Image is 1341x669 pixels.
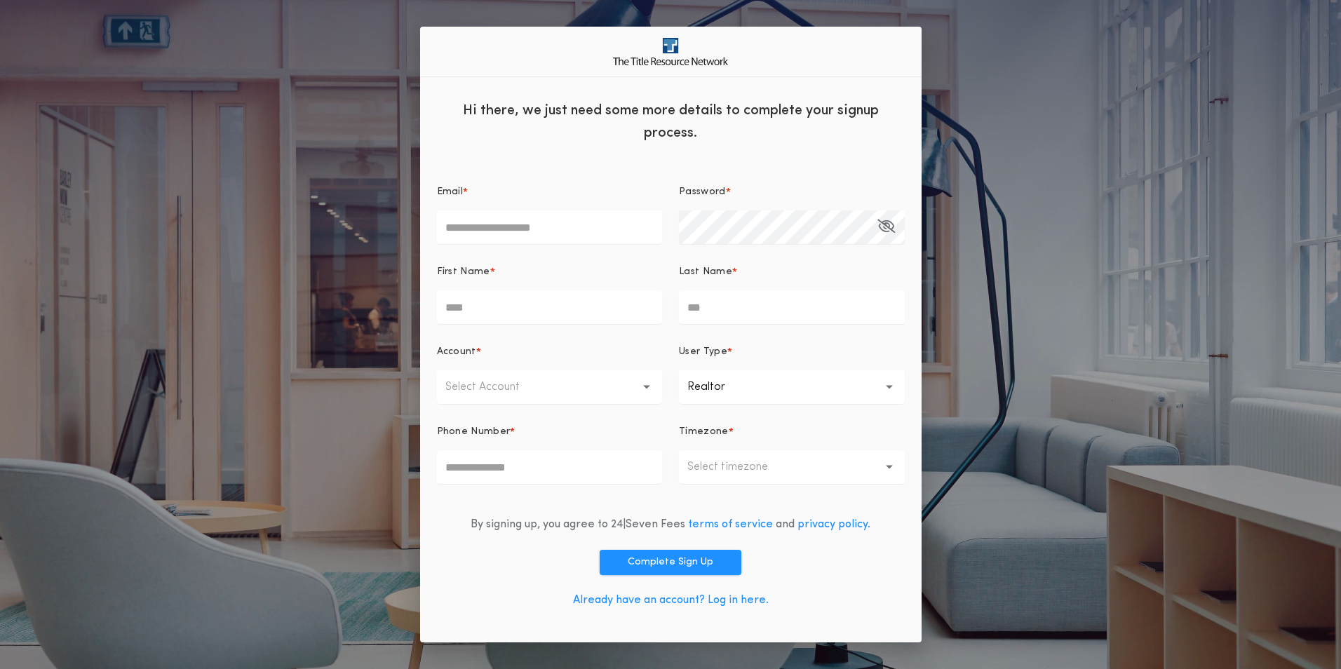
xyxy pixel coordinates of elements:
[797,519,870,530] a: privacy policy.
[437,210,663,244] input: Email*
[437,425,511,439] p: Phone Number
[437,290,663,324] input: First Name*
[437,265,490,279] p: First Name
[437,345,476,359] p: Account
[420,88,922,151] div: Hi there, we just need some more details to complete your signup process.
[679,450,905,484] button: Select timezone
[687,379,748,396] p: Realtor
[679,370,905,404] button: Realtor
[437,450,663,484] input: Phone Number*
[679,265,732,279] p: Last Name
[471,516,870,533] div: By signing up, you agree to 24|Seven Fees and
[679,345,727,359] p: User Type
[687,459,790,475] p: Select timezone
[877,210,895,244] button: Password*
[445,379,542,396] p: Select Account
[613,38,728,65] img: logo
[573,595,769,606] a: Already have an account? Log in here.
[600,550,741,575] button: Complete Sign Up
[679,210,905,244] input: Password*
[679,290,905,324] input: Last Name*
[437,185,464,199] p: Email
[679,185,726,199] p: Password
[688,519,773,530] a: terms of service
[679,425,729,439] p: Timezone
[437,370,663,404] button: Select Account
